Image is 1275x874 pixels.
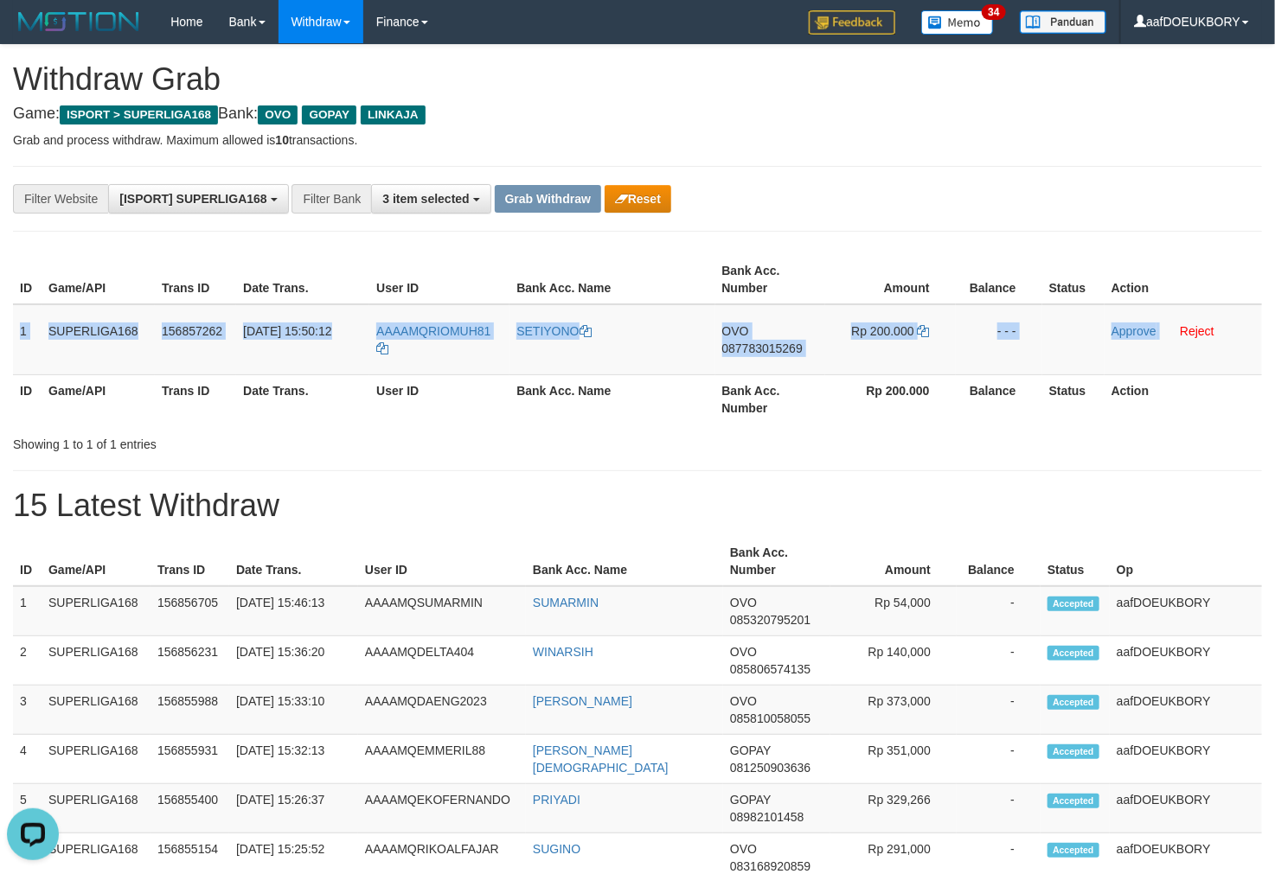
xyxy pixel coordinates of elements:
span: Copy 081250903636 to clipboard [730,761,810,775]
a: AAAAMQRIOMUH81 [376,324,490,355]
span: Copy 085320795201 to clipboard [730,613,810,627]
td: SUPERLIGA168 [42,636,151,686]
span: Copy 08982101458 to clipboard [730,810,804,824]
td: AAAAMQEMMERIL88 [358,735,526,784]
td: 4 [13,735,42,784]
td: Rp 54,000 [830,586,957,636]
span: Copy 083168920859 to clipboard [730,859,810,873]
span: Accepted [1048,794,1099,808]
span: Copy 085810058055 to clipboard [730,711,810,725]
td: [DATE] 15:46:13 [229,586,358,636]
span: OVO [730,842,757,856]
td: 156856705 [151,586,229,636]
span: OVO [730,596,757,609]
td: 2 [13,636,42,686]
span: 34 [982,4,1005,20]
td: Rp 140,000 [830,636,957,686]
div: Filter Website [13,184,108,214]
td: AAAAMQDAENG2023 [358,686,526,735]
strong: 10 [275,133,289,147]
th: Date Trans. [229,537,358,586]
td: [DATE] 15:26:37 [229,784,358,833]
td: - [957,735,1041,784]
th: Balance [956,374,1042,424]
th: Rp 200.000 [825,374,956,424]
td: aafDOEUKBORY [1110,784,1262,833]
span: AAAAMQRIOMUH81 [376,324,490,338]
span: ISPORT > SUPERLIGA168 [60,105,218,124]
td: 156855931 [151,735,229,784]
span: LINKAJA [361,105,426,124]
td: aafDOEUKBORY [1110,636,1262,686]
th: Date Trans. [236,255,369,304]
th: Trans ID [155,374,236,424]
td: AAAAMQSUMARMIN [358,586,526,636]
th: Action [1105,255,1262,304]
th: Game/API [42,374,155,424]
span: 3 item selected [382,192,469,206]
img: Button%20Memo.svg [921,10,994,35]
th: Date Trans. [236,374,369,424]
button: Grab Withdraw [495,185,601,213]
a: Reject [1180,324,1214,338]
td: - - - [956,304,1042,375]
td: AAAAMQDELTA404 [358,636,526,686]
td: 1 [13,304,42,375]
th: Op [1110,537,1262,586]
span: OVO [730,645,757,659]
td: 1 [13,586,42,636]
th: ID [13,537,42,586]
th: Trans ID [151,537,229,586]
div: Showing 1 to 1 of 1 entries [13,429,518,453]
span: GOPAY [730,793,771,807]
td: SUPERLIGA168 [42,686,151,735]
th: User ID [369,374,509,424]
th: Bank Acc. Number [715,255,825,304]
td: SUPERLIGA168 [42,784,151,833]
th: Status [1042,374,1105,424]
td: 5 [13,784,42,833]
th: Bank Acc. Number [723,537,830,586]
button: Reset [605,185,671,213]
a: Approve [1112,324,1156,338]
button: 3 item selected [371,184,490,214]
td: [DATE] 15:33:10 [229,686,358,735]
th: Bank Acc. Name [509,374,714,424]
a: [PERSON_NAME][DEMOGRAPHIC_DATA] [533,743,669,775]
td: [DATE] 15:36:20 [229,636,358,686]
td: 3 [13,686,42,735]
h1: 15 Latest Withdraw [13,488,1262,523]
span: Accepted [1048,646,1099,660]
td: Rp 373,000 [830,686,957,735]
th: Balance [956,255,1042,304]
th: Game/API [42,537,151,586]
th: User ID [358,537,526,586]
span: Accepted [1048,596,1099,611]
td: - [957,686,1041,735]
a: Copy 200000 to clipboard [918,324,930,338]
a: SETIYONO [516,324,591,338]
td: SUPERLIGA168 [42,735,151,784]
a: SUMARMIN [533,596,599,609]
td: aafDOEUKBORY [1110,686,1262,735]
th: ID [13,374,42,424]
td: 156856231 [151,636,229,686]
th: Balance [957,537,1041,586]
button: [ISPORT] SUPERLIGA168 [108,184,288,214]
span: Accepted [1048,744,1099,759]
span: GOPAY [302,105,356,124]
th: Status [1041,537,1110,586]
span: [DATE] 15:50:12 [243,324,331,338]
img: MOTION_logo.png [13,9,144,35]
th: User ID [369,255,509,304]
td: - [957,586,1041,636]
td: - [957,784,1041,833]
th: Trans ID [155,255,236,304]
span: GOPAY [730,743,771,757]
a: SUGINO [533,842,580,856]
td: SUPERLIGA168 [42,586,151,636]
td: SUPERLIGA168 [42,304,155,375]
span: Copy 085806574135 to clipboard [730,662,810,676]
th: Status [1042,255,1105,304]
a: [PERSON_NAME] [533,694,632,708]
